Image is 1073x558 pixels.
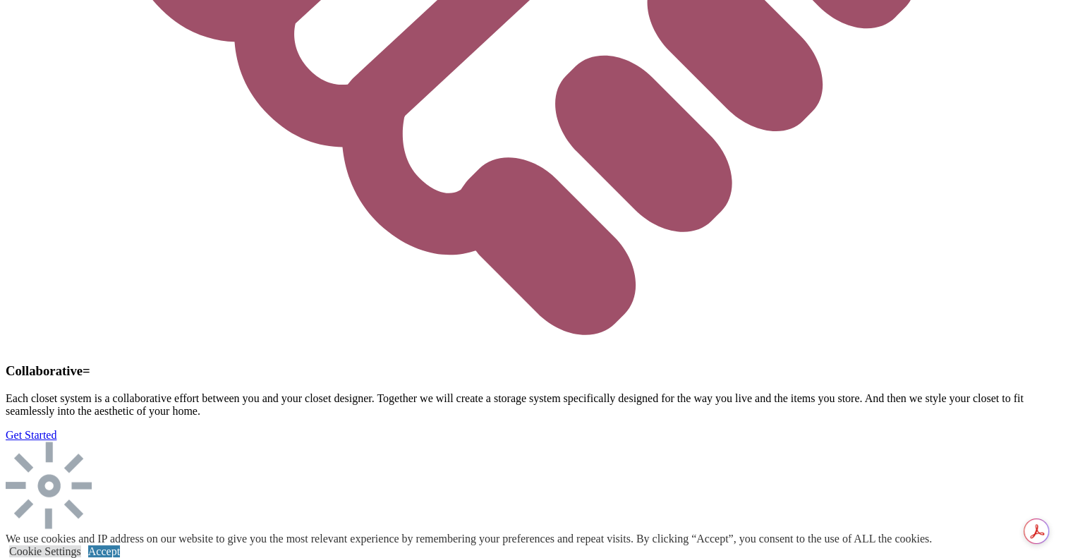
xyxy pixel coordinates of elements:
[9,545,81,557] a: Cookie Settings
[6,533,932,545] div: We use cookies and IP address on our website to give you the most relevant experience by remember...
[6,392,1067,418] p: Each closet system is a collaborative effort between you and your closet designer. Together we wi...
[6,442,92,529] img: we transform your space to be an organized closet system
[83,363,90,378] span: =
[6,429,56,441] a: Get Started
[6,363,1067,379] h3: Collaborative
[88,545,120,557] a: Accept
